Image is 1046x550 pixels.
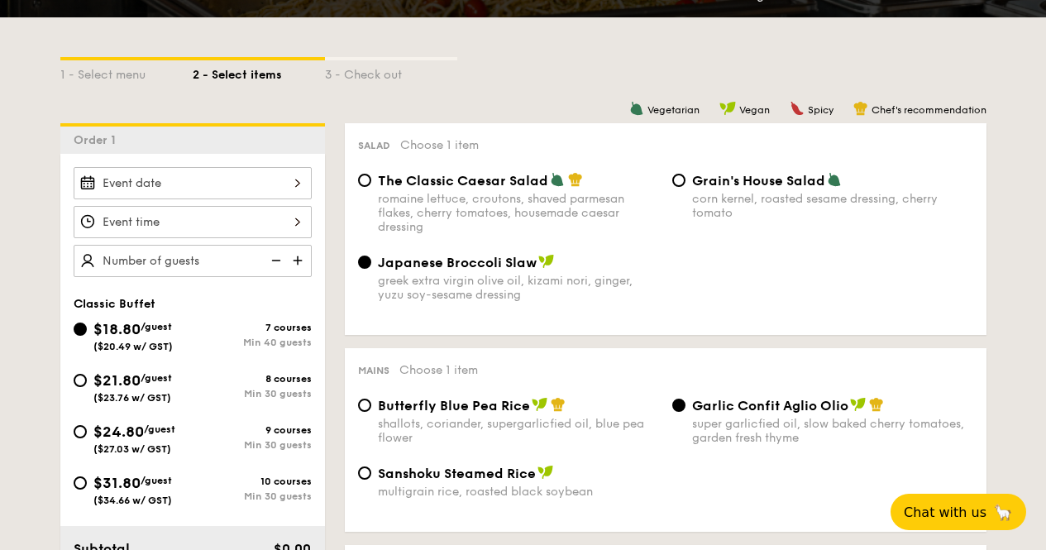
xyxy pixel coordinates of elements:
img: icon-add.58712e84.svg [287,245,312,276]
div: 3 - Check out [325,60,457,84]
input: Event date [74,167,312,199]
input: Grain's House Saladcorn kernel, roasted sesame dressing, cherry tomato [672,174,685,187]
span: Order 1 [74,133,122,147]
span: Spicy [808,104,833,116]
div: 2 - Select items [193,60,325,84]
span: Vegetarian [647,104,700,116]
span: Vegan [739,104,770,116]
span: 🦙 [993,503,1013,522]
img: icon-vegetarian.fe4039eb.svg [550,172,565,187]
span: ($34.66 w/ GST) [93,495,172,506]
span: Japanese Broccoli Slaw [378,255,537,270]
span: $24.80 [93,423,144,441]
input: Garlic Confit Aglio Oliosuper garlicfied oil, slow baked cherry tomatoes, garden fresh thyme [672,399,685,412]
span: $31.80 [93,474,141,492]
span: Choose 1 item [400,138,479,152]
div: romaine lettuce, croutons, shaved parmesan flakes, cherry tomatoes, housemade caesar dressing [378,192,659,234]
span: Chat with us [904,505,986,520]
span: /guest [144,423,175,435]
span: Garlic Confit Aglio Olio [692,398,848,414]
div: 10 courses [193,476,312,487]
img: icon-chef-hat.a58ddaea.svg [853,101,868,116]
img: icon-chef-hat.a58ddaea.svg [551,397,566,412]
div: Min 30 guests [193,388,312,399]
img: icon-vegan.f8ff3823.svg [538,254,555,269]
input: Number of guests [74,245,312,277]
input: Japanese Broccoli Slawgreek extra virgin olive oil, kizami nori, ginger, yuzu soy-sesame dressing [358,256,371,269]
div: shallots, coriander, supergarlicfied oil, blue pea flower [378,417,659,445]
img: icon-spicy.37a8142b.svg [790,101,805,116]
img: icon-vegetarian.fe4039eb.svg [827,172,842,187]
span: ($20.49 w/ GST) [93,341,173,352]
input: $31.80/guest($34.66 w/ GST)10 coursesMin 30 guests [74,476,87,490]
span: Butterfly Blue Pea Rice [378,398,530,414]
span: /guest [141,475,172,486]
span: The Classic Caesar Salad [378,173,548,189]
img: icon-reduce.1d2dbef1.svg [262,245,287,276]
span: Chef's recommendation [872,104,986,116]
span: Choose 1 item [399,363,478,377]
span: $21.80 [93,371,141,390]
div: Min 30 guests [193,490,312,502]
img: icon-vegan.f8ff3823.svg [850,397,867,412]
span: Sanshoku Steamed Rice [378,466,536,481]
input: $24.80/guest($27.03 w/ GST)9 coursesMin 30 guests [74,425,87,438]
img: icon-vegan.f8ff3823.svg [537,465,554,480]
div: 7 courses [193,322,312,333]
span: $18.80 [93,320,141,338]
img: icon-vegan.f8ff3823.svg [719,101,736,116]
span: ($23.76 w/ GST) [93,392,171,404]
input: Butterfly Blue Pea Riceshallots, coriander, supergarlicfied oil, blue pea flower [358,399,371,412]
div: multigrain rice, roasted black soybean [378,485,659,499]
img: icon-vegetarian.fe4039eb.svg [629,101,644,116]
div: 1 - Select menu [60,60,193,84]
span: Salad [358,140,390,151]
span: /guest [141,321,172,332]
span: Grain's House Salad [692,173,825,189]
input: Event time [74,206,312,238]
img: icon-chef-hat.a58ddaea.svg [869,397,884,412]
div: Min 40 guests [193,337,312,348]
input: Sanshoku Steamed Ricemultigrain rice, roasted black soybean [358,466,371,480]
span: Classic Buffet [74,297,155,311]
span: ($27.03 w/ GST) [93,443,171,455]
input: $18.80/guest($20.49 w/ GST)7 coursesMin 40 guests [74,323,87,336]
div: 8 courses [193,373,312,385]
input: $21.80/guest($23.76 w/ GST)8 coursesMin 30 guests [74,374,87,387]
span: Mains [358,365,389,376]
span: /guest [141,372,172,384]
div: super garlicfied oil, slow baked cherry tomatoes, garden fresh thyme [692,417,973,445]
div: greek extra virgin olive oil, kizami nori, ginger, yuzu soy-sesame dressing [378,274,659,302]
img: icon-chef-hat.a58ddaea.svg [568,172,583,187]
input: The Classic Caesar Saladromaine lettuce, croutons, shaved parmesan flakes, cherry tomatoes, house... [358,174,371,187]
img: icon-vegan.f8ff3823.svg [532,397,548,412]
button: Chat with us🦙 [891,494,1026,530]
div: 9 courses [193,424,312,436]
div: corn kernel, roasted sesame dressing, cherry tomato [692,192,973,220]
div: Min 30 guests [193,439,312,451]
